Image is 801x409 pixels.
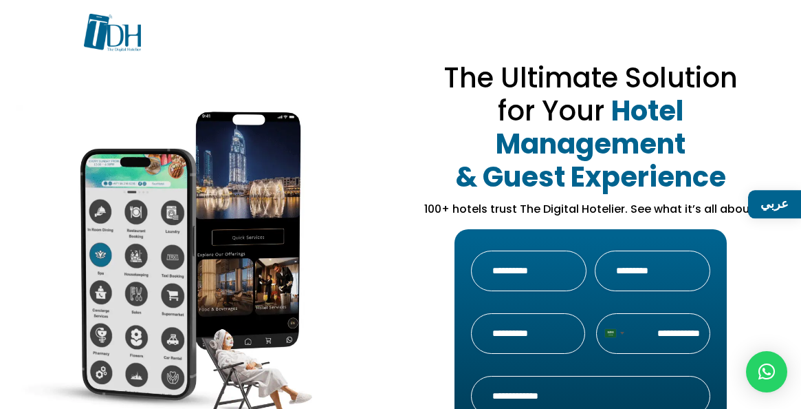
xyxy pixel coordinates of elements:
[597,314,628,353] button: Selected country
[443,59,738,130] span: The Ultimate Solution for Your
[748,190,801,218] a: عربي
[456,92,726,196] strong: Hotel Management & Guest Experience
[420,201,760,218] p: 100+ hotels trust The Digital Hotelier. See what it’s all about.
[84,14,141,52] img: TDH-logo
